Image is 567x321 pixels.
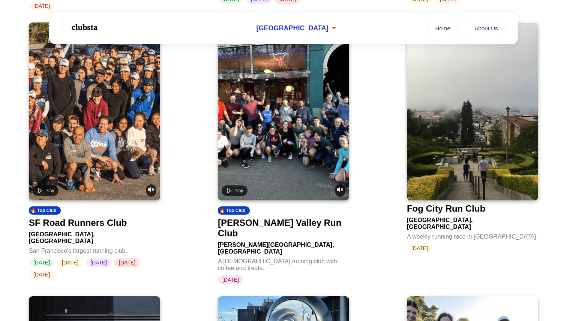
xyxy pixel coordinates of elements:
[114,258,140,267] span: [DATE]
[29,245,160,254] div: San Francisco's largest running club.
[467,21,505,35] a: About Us
[218,275,243,284] span: [DATE]
[29,1,54,10] span: [DATE]
[29,228,160,245] div: [GEOGRAPHIC_DATA], [GEOGRAPHIC_DATA]
[407,230,538,240] div: A weekly running race in [GEOGRAPHIC_DATA].
[57,258,83,267] span: [DATE]
[45,188,54,193] span: Play
[218,239,349,255] div: [PERSON_NAME][GEOGRAPHIC_DATA], [GEOGRAPHIC_DATA]
[29,22,160,279] a: Play videoUnmute video🔥 Top ClubSF Road Runners Club[GEOGRAPHIC_DATA], [GEOGRAPHIC_DATA]San Franc...
[222,185,247,196] button: Play video
[407,244,432,253] span: [DATE]
[29,270,54,279] span: [DATE]
[29,258,54,267] span: [DATE]
[407,22,538,200] img: Fog City Run Club
[218,255,349,272] div: A [DEMOGRAPHIC_DATA] running club with coffee and treats.
[234,188,243,193] span: Play
[218,22,349,284] a: Play videoUnmute video🔥 Top Club[PERSON_NAME] Valley Run Club[PERSON_NAME][GEOGRAPHIC_DATA], [GEO...
[86,258,111,267] span: [DATE]
[29,206,61,215] div: 🔥 Top Club
[33,185,58,196] button: Play video
[218,218,346,239] div: [PERSON_NAME] Valley Run Club
[29,218,127,228] div: SF Road Runners Club
[427,21,458,35] a: Home
[335,184,345,197] button: Unmute video
[146,184,156,197] button: Unmute video
[256,24,328,32] span: [GEOGRAPHIC_DATA]
[407,214,538,230] div: [GEOGRAPHIC_DATA], [GEOGRAPHIC_DATA]
[407,203,485,214] div: Fog City Run Club
[61,18,106,37] img: Logo
[407,22,538,253] a: Fog City Run ClubFog City Run Club[GEOGRAPHIC_DATA], [GEOGRAPHIC_DATA]A weekly running race in [G...
[218,206,250,215] div: 🔥 Top Club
